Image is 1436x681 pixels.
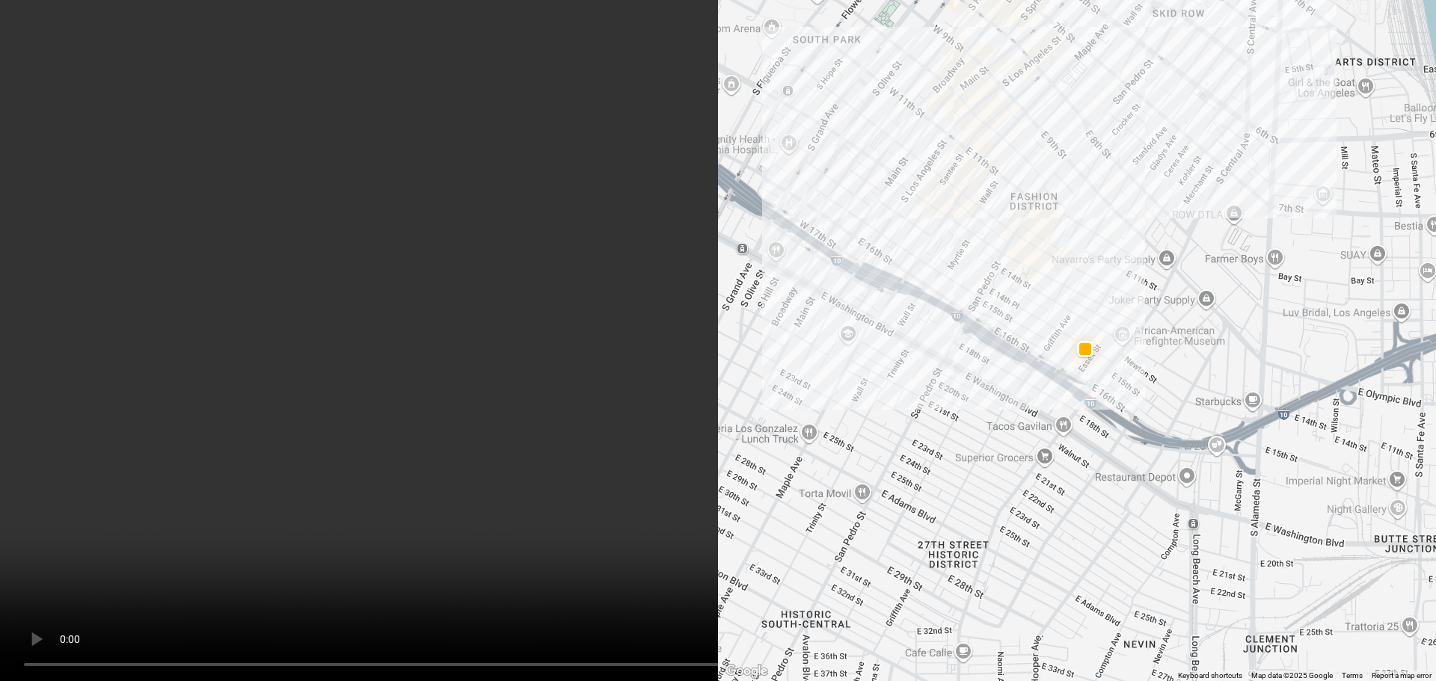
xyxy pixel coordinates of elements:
a: Terms [1342,671,1363,680]
a: Report a map error [1372,671,1432,680]
img: Google [722,662,771,681]
button: Keyboard shortcuts [1178,671,1242,681]
span: Map data ©2025 Google [1251,671,1333,680]
a: Open this area in Google Maps (opens a new window) [722,662,771,681]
